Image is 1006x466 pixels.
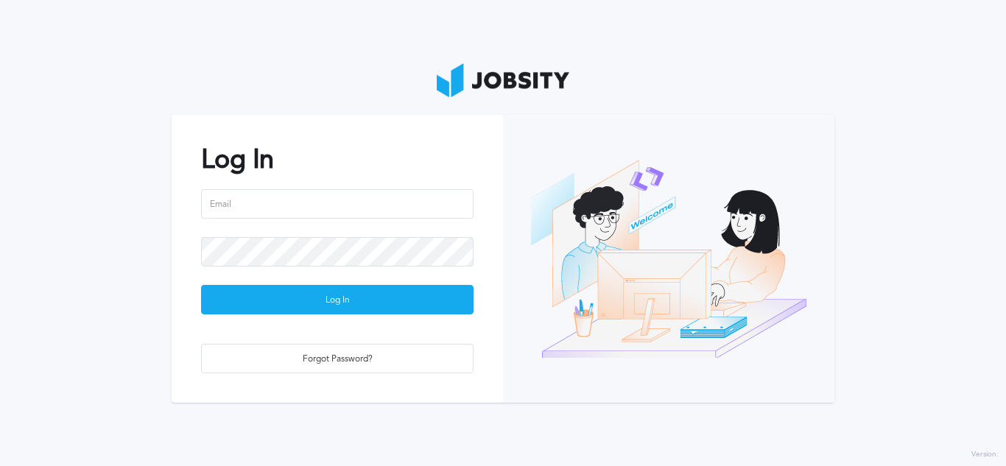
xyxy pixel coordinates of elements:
button: Log In [201,285,474,314]
button: Forgot Password? [201,344,474,373]
div: Log In [202,286,473,315]
div: Forgot Password? [202,345,473,374]
input: Email [201,189,474,219]
label: Version: [971,451,999,459]
h2: Log In [201,144,474,174]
